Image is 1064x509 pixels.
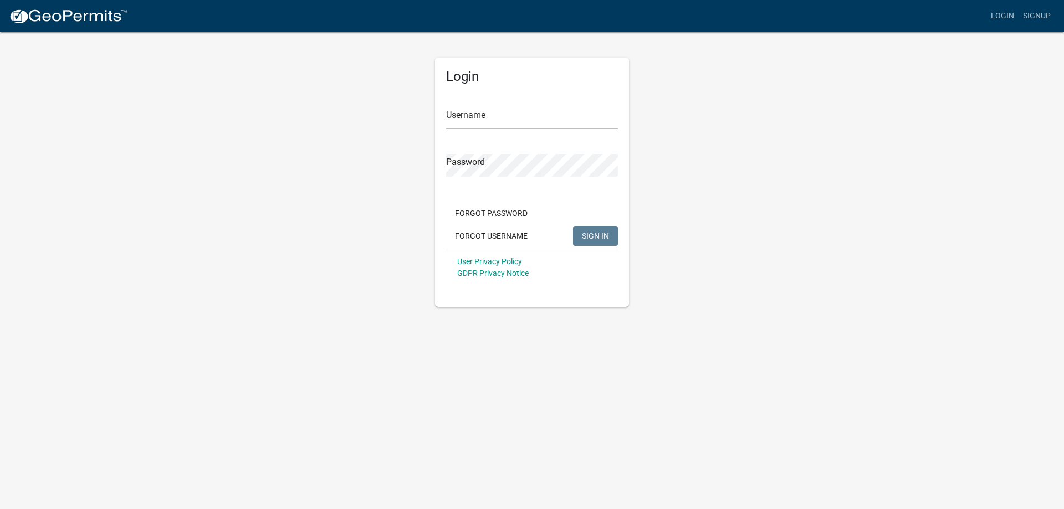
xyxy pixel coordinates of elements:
span: SIGN IN [582,231,609,240]
a: GDPR Privacy Notice [457,269,529,277]
a: Login [986,6,1019,27]
h5: Login [446,69,618,85]
button: Forgot Username [446,226,536,246]
button: Forgot Password [446,203,536,223]
button: SIGN IN [573,226,618,246]
a: Signup [1019,6,1055,27]
a: User Privacy Policy [457,257,522,266]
